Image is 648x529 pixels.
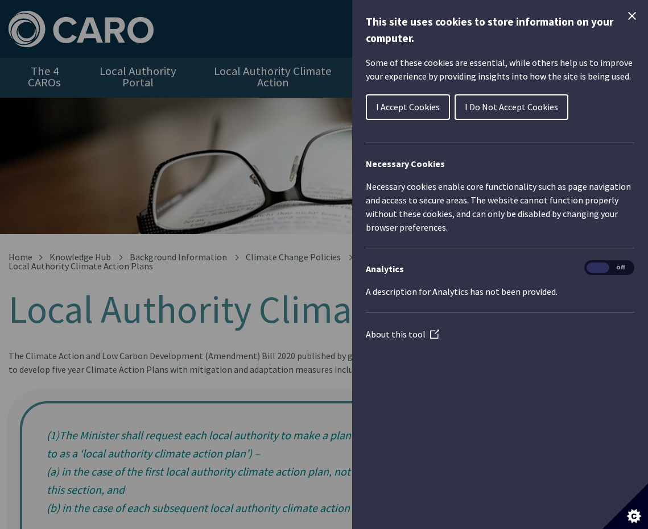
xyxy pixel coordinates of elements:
[366,14,634,47] h1: This site uses cookies to store information on your computer.
[366,94,450,120] button: I Accept Cookies
[366,56,634,83] p: Some of these cookies are essential, while others help us to improve your experience by providing...
[602,484,648,529] button: Set cookie preferences
[366,328,439,340] a: About this tool
[609,263,632,273] span: Off
[366,262,634,276] h3: Analytics
[366,180,634,234] p: Necessary cookies enable core functionality such as page navigation and access to secure areas. T...
[587,263,609,273] span: On
[366,157,634,170] h2: Necessary Cookies
[455,94,568,120] button: I Do Not Accept Cookies
[465,101,558,113] span: I Do Not Accept Cookies
[625,9,639,23] button: Close Cookie Control
[376,101,440,113] span: I Accept Cookies
[366,285,634,298] p: A description for Analytics has not been provided.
